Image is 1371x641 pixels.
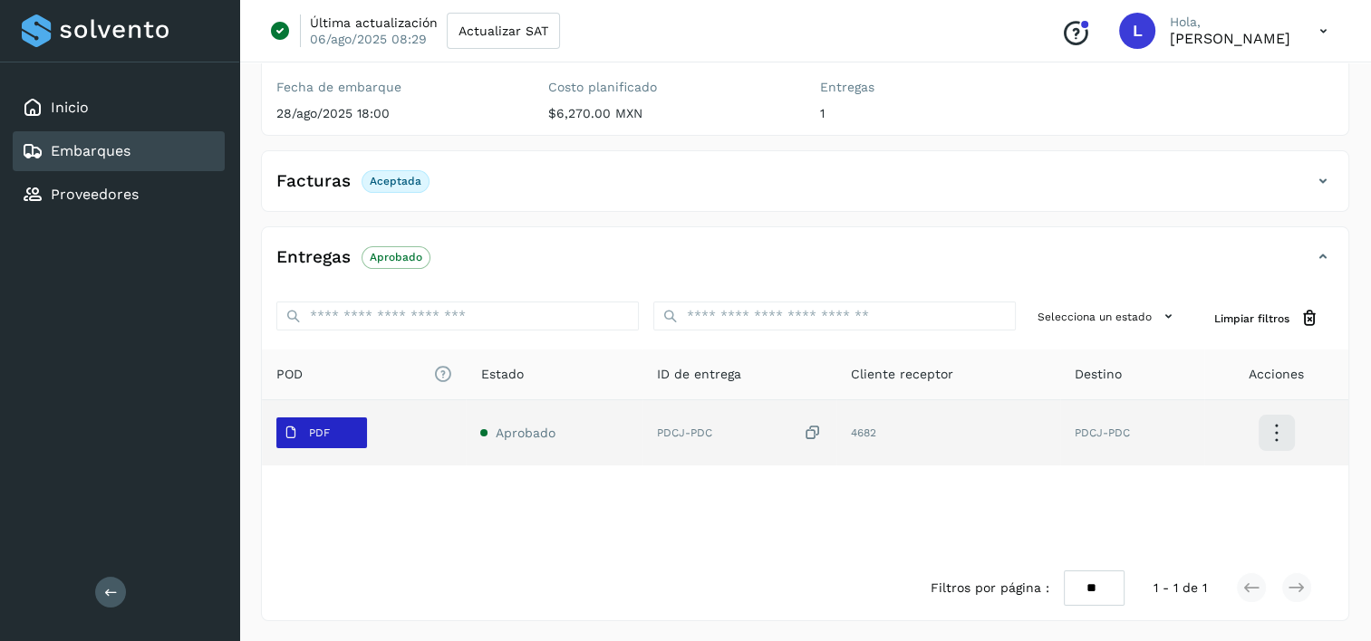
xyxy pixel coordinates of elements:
a: Inicio [51,99,89,116]
span: Estado [480,365,523,384]
div: Inicio [13,88,225,128]
span: Acciones [1249,365,1304,384]
span: Actualizar SAT [459,24,548,37]
p: Última actualización [310,14,438,31]
span: 1 - 1 de 1 [1154,579,1207,598]
div: Proveedores [13,175,225,215]
label: Fecha de embarque [276,80,519,95]
button: PDF [276,417,367,448]
h4: Entregas [276,247,351,268]
div: FacturasAceptada [262,166,1348,211]
span: POD [276,365,451,384]
div: EntregasAprobado [262,242,1348,287]
h4: Facturas [276,171,351,192]
p: 1 [820,106,1063,121]
td: PDCJ-PDC [1060,400,1204,465]
p: Aprobado [370,251,422,263]
div: Embarques [13,131,225,171]
label: Entregas [820,80,1063,95]
span: Filtros por página : [931,579,1049,598]
p: 28/ago/2025 18:00 [276,106,519,121]
button: Selecciona un estado [1030,301,1185,331]
p: Hola, [1170,14,1290,30]
p: 06/ago/2025 08:29 [310,31,427,47]
p: PDF [309,426,330,439]
a: Proveedores [51,186,139,203]
button: Limpiar filtros [1200,301,1334,335]
p: Lucy [1170,30,1290,47]
a: Embarques [51,142,130,159]
span: Aprobado [495,426,555,440]
p: $6,270.00 MXN [548,106,791,121]
label: Costo planificado [548,80,791,95]
div: PDCJ-PDC [657,424,821,443]
span: ID de entrega [657,365,741,384]
td: 4682 [836,400,1061,465]
span: Limpiar filtros [1214,311,1289,327]
span: Destino [1075,365,1122,384]
button: Actualizar SAT [447,13,560,49]
p: Aceptada [370,175,421,187]
span: Cliente receptor [851,365,953,384]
